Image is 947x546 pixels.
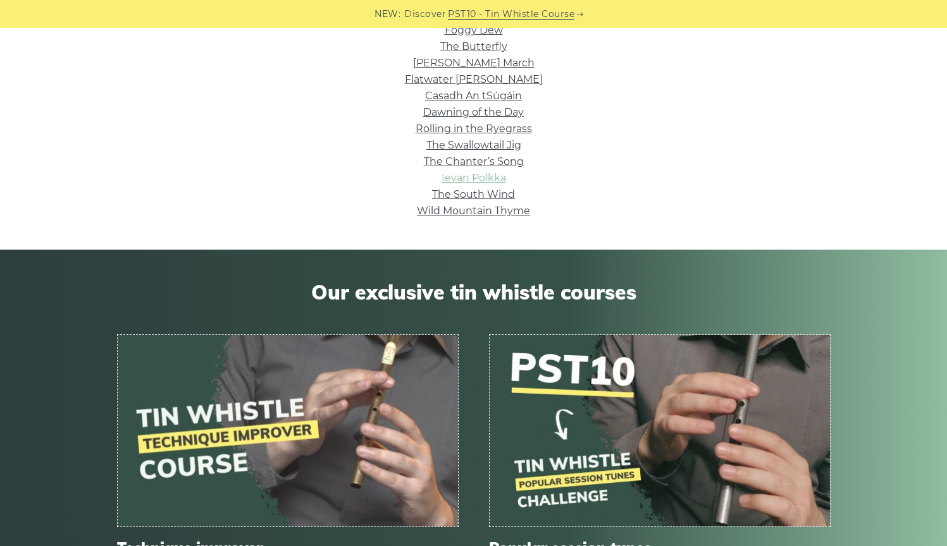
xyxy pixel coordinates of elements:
[425,90,522,102] a: Casadh An tSúgáin
[442,172,506,184] a: Ievan Polkka
[417,205,530,217] a: Wild Mountain Thyme
[117,280,831,304] span: Our exclusive tin whistle courses
[440,40,507,52] a: The Butterfly
[426,139,521,151] a: The Swallowtail Jig
[404,7,446,21] span: Discover
[118,335,458,526] img: tin-whistle-course
[405,73,543,85] a: Flatwater [PERSON_NAME]
[413,57,535,69] a: [PERSON_NAME] March
[445,24,503,36] a: Foggy Dew
[374,7,400,21] span: NEW:
[432,188,515,200] a: The South Wind
[448,7,574,21] a: PST10 - Tin Whistle Course
[424,155,524,167] a: The Chanter’s Song
[416,123,532,135] a: Rolling in the Ryegrass
[423,106,524,118] a: Dawning of the Day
